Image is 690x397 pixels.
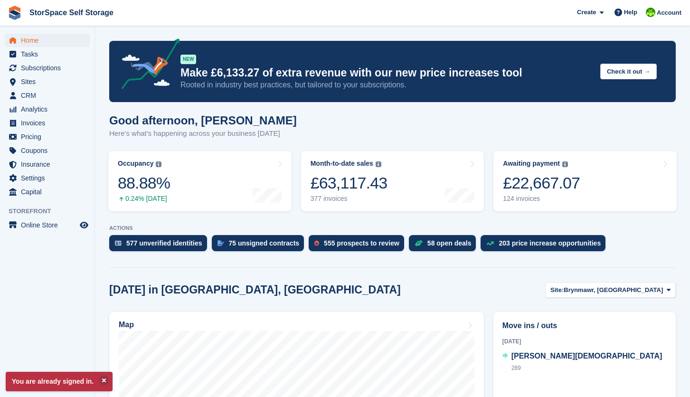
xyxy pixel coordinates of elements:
a: menu [5,34,90,47]
a: menu [5,158,90,171]
span: CRM [21,89,78,102]
span: Capital [21,185,78,198]
p: You are already signed in. [6,372,113,391]
span: Help [624,8,637,17]
div: 58 open deals [427,239,472,247]
div: [DATE] [502,337,667,346]
div: 75 unsigned contracts [229,239,300,247]
div: Occupancy [118,160,153,168]
div: £63,117.43 [311,173,388,193]
a: Awaiting payment £22,667.07 124 invoices [493,151,677,211]
p: Here's what's happening across your business [DATE] [109,128,297,139]
img: icon-info-grey-7440780725fd019a000dd9b08b2336e03edf1995a4989e88bcd33f0948082b44.svg [156,161,161,167]
a: StorSpace Self Storage [26,5,117,20]
p: Make £6,133.27 of extra revenue with our new price increases tool [180,66,593,80]
a: Month-to-date sales £63,117.43 377 invoices [301,151,484,211]
span: Analytics [21,103,78,116]
a: menu [5,185,90,198]
span: [PERSON_NAME][DEMOGRAPHIC_DATA] [511,352,662,360]
span: Invoices [21,116,78,130]
img: icon-info-grey-7440780725fd019a000dd9b08b2336e03edf1995a4989e88bcd33f0948082b44.svg [562,161,568,167]
span: Insurance [21,158,78,171]
a: 577 unverified identities [109,235,212,256]
div: NEW [180,55,196,64]
span: Tasks [21,47,78,61]
div: 555 prospects to review [324,239,399,247]
a: 555 prospects to review [309,235,409,256]
h2: Move ins / outs [502,320,667,331]
div: 0.24% [DATE] [118,195,170,203]
a: menu [5,61,90,75]
p: Rooted in industry best practices, but tailored to your subscriptions. [180,80,593,90]
button: Site: Brynmawr, [GEOGRAPHIC_DATA] [545,282,676,298]
h2: [DATE] in [GEOGRAPHIC_DATA], [GEOGRAPHIC_DATA] [109,284,401,296]
a: menu [5,75,90,88]
span: Settings [21,171,78,185]
span: Subscriptions [21,61,78,75]
button: Check it out → [600,64,657,79]
img: icon-info-grey-7440780725fd019a000dd9b08b2336e03edf1995a4989e88bcd33f0948082b44.svg [376,161,381,167]
img: contract_signature_icon-13c848040528278c33f63329250d36e43548de30e8caae1d1a13099fd9432cc5.svg [217,240,224,246]
h1: Good afternoon, [PERSON_NAME] [109,114,297,127]
span: Site: [550,285,564,295]
a: Preview store [78,219,90,231]
img: prospect-51fa495bee0391a8d652442698ab0144808aea92771e9ea1ae160a38d050c398.svg [314,240,319,246]
span: Sites [21,75,78,88]
img: paul catt [646,8,655,17]
div: 124 invoices [503,195,580,203]
a: 58 open deals [409,235,481,256]
a: [PERSON_NAME][DEMOGRAPHIC_DATA] 289 [502,350,667,374]
img: stora-icon-8386f47178a22dfd0bd8f6a31ec36ba5ce8667c1dd55bd0f319d3a0aa187defe.svg [8,6,22,20]
div: 203 price increase opportunities [499,239,601,247]
a: 75 unsigned contracts [212,235,309,256]
a: menu [5,130,90,143]
a: menu [5,116,90,130]
span: Create [577,8,596,17]
a: menu [5,47,90,61]
span: Online Store [21,218,78,232]
span: Coupons [21,144,78,157]
img: price-adjustments-announcement-icon-8257ccfd72463d97f412b2fc003d46551f7dbcb40ab6d574587a9cd5c0d94... [113,38,180,93]
div: Month-to-date sales [311,160,373,168]
div: £22,667.07 [503,173,580,193]
span: Brynmawr, [GEOGRAPHIC_DATA] [564,285,663,295]
span: Pricing [21,130,78,143]
img: price_increase_opportunities-93ffe204e8149a01c8c9dc8f82e8f89637d9d84a8eef4429ea346261dce0b2c0.svg [486,241,494,246]
img: verify_identity-adf6edd0f0f0b5bbfe63781bf79b02c33cf7c696d77639b501bdc392416b5a36.svg [115,240,122,246]
a: menu [5,218,90,232]
span: Account [657,8,681,18]
div: 577 unverified identities [126,239,202,247]
div: Awaiting payment [503,160,560,168]
span: 289 [511,365,521,371]
a: menu [5,171,90,185]
h2: Map [119,321,134,329]
a: Occupancy 88.88% 0.24% [DATE] [108,151,292,211]
div: 377 invoices [311,195,388,203]
span: Home [21,34,78,47]
div: 88.88% [118,173,170,193]
a: 203 price increase opportunities [481,235,610,256]
p: ACTIONS [109,225,676,231]
span: Storefront [9,207,95,216]
a: menu [5,103,90,116]
img: deal-1b604bf984904fb50ccaf53a9ad4b4a5d6e5aea283cecdc64d6e3604feb123c2.svg [415,240,423,246]
a: menu [5,89,90,102]
a: menu [5,144,90,157]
